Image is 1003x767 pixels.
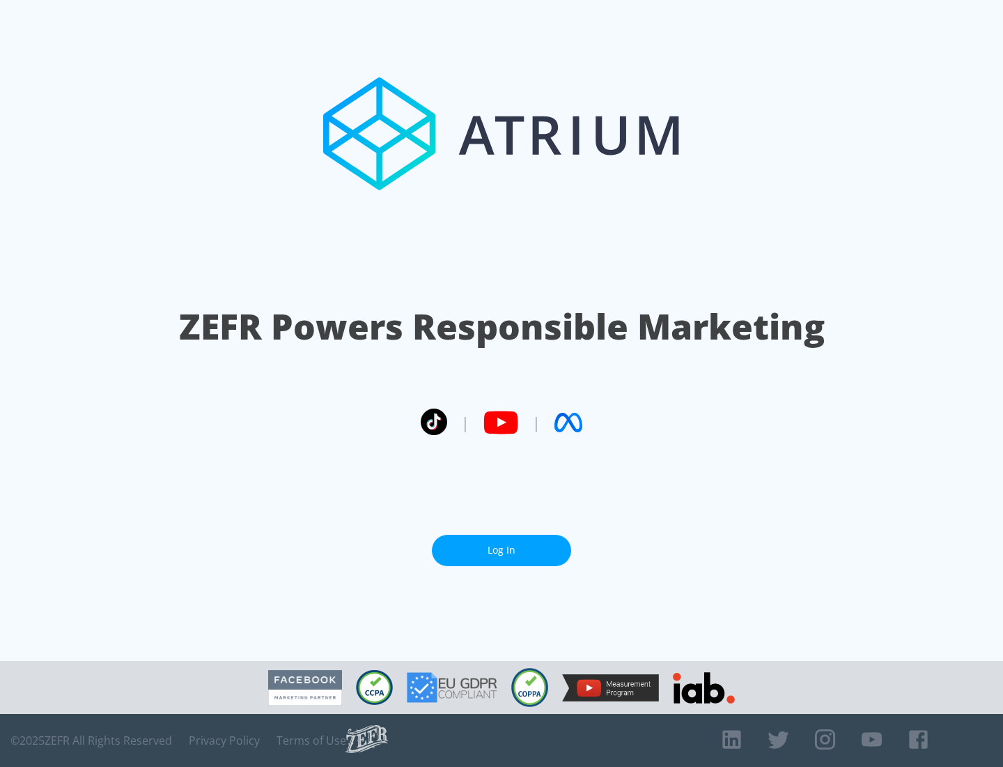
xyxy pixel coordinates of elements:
span: © 2025 ZEFR All Rights Reserved [10,734,172,747]
span: | [532,412,541,433]
img: GDPR Compliant [407,672,497,703]
img: COPPA Compliant [511,668,548,707]
img: Facebook Marketing Partner [268,670,342,706]
h1: ZEFR Powers Responsible Marketing [179,303,825,351]
a: Privacy Policy [189,734,260,747]
a: Terms of Use [277,734,346,747]
span: | [461,412,469,433]
a: Log In [432,535,571,566]
img: CCPA Compliant [356,670,393,705]
img: YouTube Measurement Program [562,674,659,701]
img: IAB [673,672,735,704]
